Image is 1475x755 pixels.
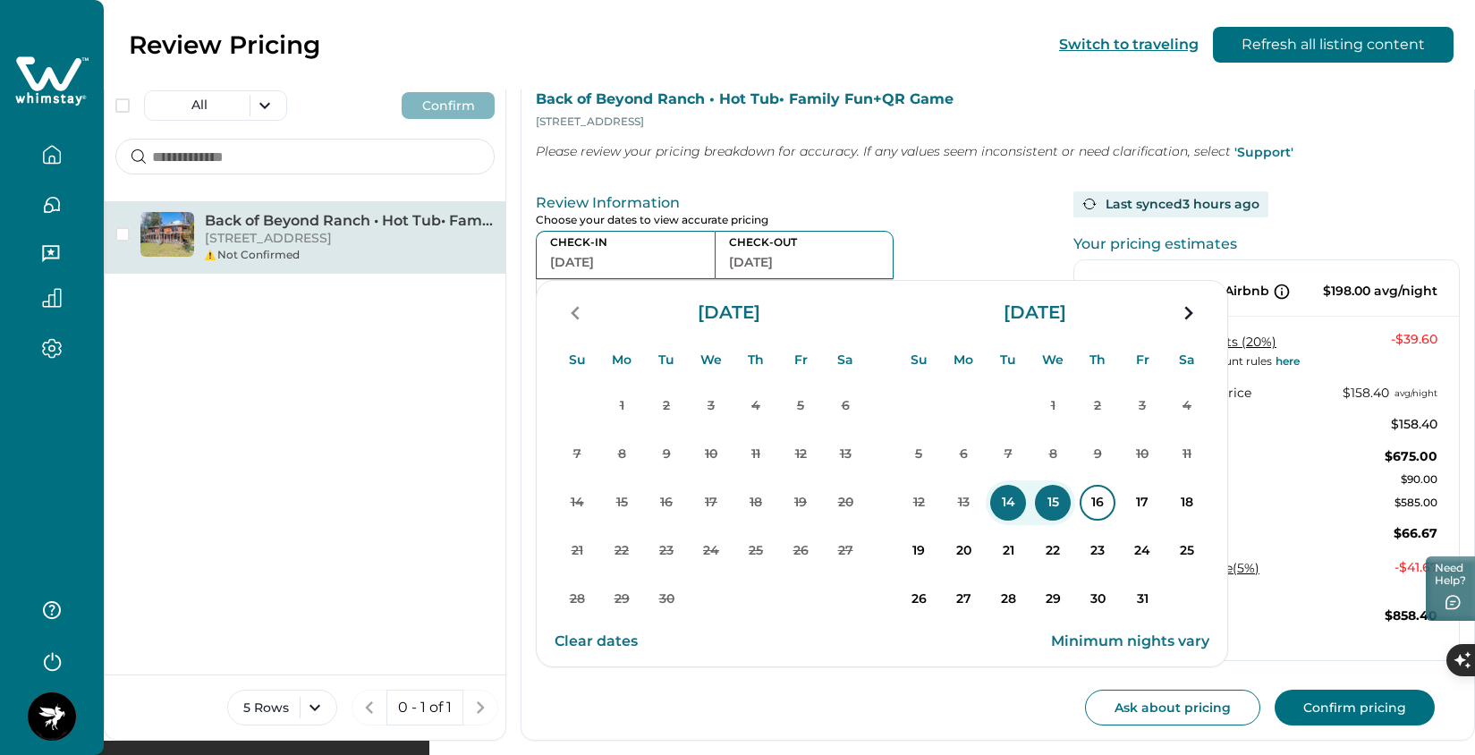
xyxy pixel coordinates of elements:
[1075,384,1120,428] button: 2
[823,384,868,428] button: 6
[1030,432,1075,477] button: 8
[986,432,1030,477] button: 7
[398,699,452,717] p: 0 - 1 of 1
[738,533,774,569] p: 25
[550,235,701,250] p: CHECK-IN
[1080,437,1115,472] p: 9
[990,533,1026,569] p: 21
[1120,432,1165,477] button: 10
[691,304,767,322] p: [DATE]
[729,235,879,250] p: CHECK-OUT
[1075,577,1120,622] button: 30
[599,529,644,573] button: 22
[1385,607,1437,625] p: $858.40
[1234,134,1293,170] button: 'Support'
[604,437,640,472] p: 8
[1124,533,1160,569] p: 24
[558,295,594,331] button: navigation button
[986,529,1030,573] button: 21
[733,384,778,428] button: 4
[555,624,638,659] button: Reset Dates
[1080,388,1115,424] p: 2
[738,485,774,521] p: 18
[599,384,644,428] button: 1
[1165,384,1209,428] button: 4
[402,92,495,119] button: Confirm
[794,338,808,382] p: Fr
[115,227,130,242] button: checkbox
[778,432,823,477] button: 12
[559,581,595,617] p: 28
[1169,485,1205,521] p: 18
[537,281,623,301] p: GUESTS
[599,480,644,525] button: 15
[689,384,733,428] button: 3
[1000,338,1016,382] p: Tu
[644,384,689,428] button: 2
[896,577,941,622] button: 26
[205,230,495,248] p: [STREET_ADDRESS]
[1030,480,1075,525] button: 15
[896,480,941,525] button: 12
[1073,235,1460,260] p: Your pricing estimates
[555,577,599,622] button: 28
[1394,525,1437,543] p: $66.67
[1120,577,1165,622] button: 31
[1075,480,1120,525] button: 16
[733,480,778,525] button: 18
[604,533,640,569] p: 22
[990,437,1026,472] p: 7
[1075,529,1120,573] button: 23
[1035,533,1071,569] p: 22
[1272,354,1300,368] a: here
[941,577,986,622] button: 27
[941,432,986,477] button: 6
[599,577,644,622] button: 29
[1169,388,1205,424] p: 4
[1080,581,1115,617] p: 30
[1042,338,1064,382] p: We
[738,437,774,472] p: 11
[536,194,1038,212] p: Review Information
[1136,338,1149,382] p: Fr
[462,690,498,725] button: next page
[778,480,823,525] button: 19
[227,690,337,725] button: 5 Rows
[990,581,1026,617] p: 28
[1323,283,1437,301] p: $198.00 avg/night
[1401,471,1437,488] p: $90.00
[648,388,684,424] p: 2
[144,90,287,121] button: All
[648,581,684,617] p: 30
[729,250,879,275] button: [DATE]
[911,338,928,382] p: Su
[996,304,1073,322] p: [DATE]
[1035,485,1071,521] p: 15
[1389,385,1437,403] span: avg/night
[827,485,863,521] p: 20
[941,480,986,525] button: 13
[783,437,818,472] p: 12
[733,529,778,573] button: 25
[1165,529,1209,573] button: 25
[644,480,689,525] button: 16
[827,533,863,569] p: 27
[827,388,863,424] p: 6
[693,388,729,424] p: 3
[954,338,973,382] p: Mo
[604,485,640,521] p: 15
[1124,581,1160,617] p: 31
[1035,388,1071,424] p: 1
[648,533,684,569] p: 23
[823,432,868,477] button: 13
[612,338,632,382] p: Mo
[1394,494,1437,512] p: $585.00
[1120,529,1165,573] button: 24
[555,432,599,477] button: 7
[205,247,495,263] div: Not Confirmed
[1275,690,1435,725] button: Confirm pricing
[1059,36,1199,53] button: Switch to traveling
[945,533,981,569] p: 20
[1073,191,1268,217] div: Last synced 3 hours ago
[1169,533,1205,569] p: 25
